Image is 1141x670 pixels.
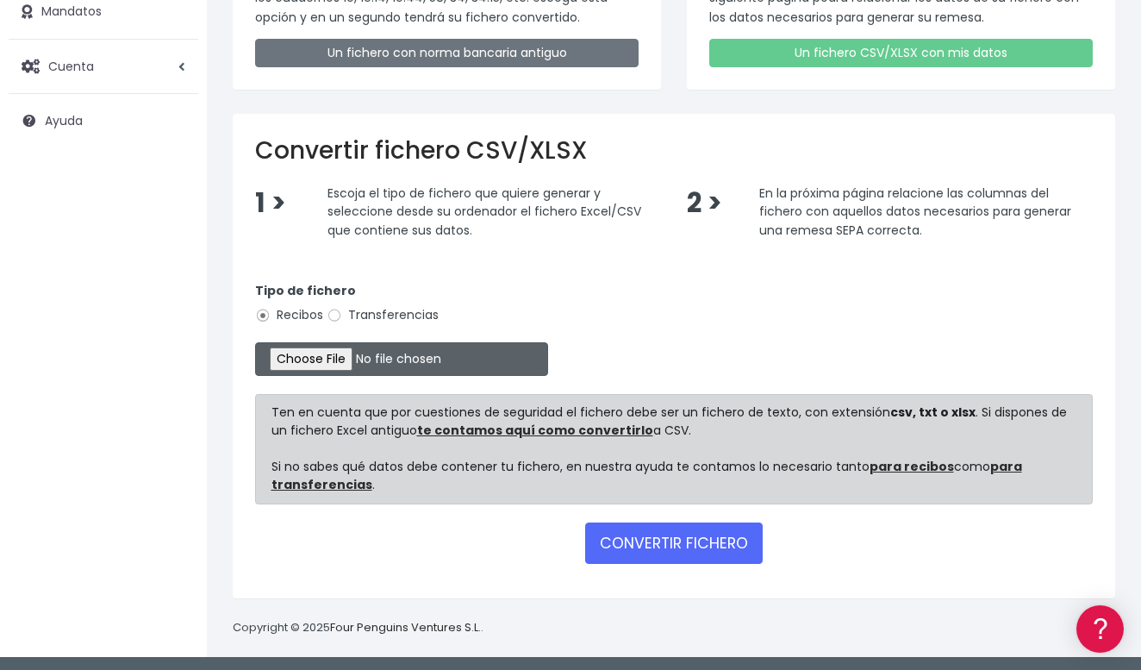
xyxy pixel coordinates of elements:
a: te contamos aquí como convertirlo [417,422,653,439]
a: POWERED BY ENCHANT [237,497,332,513]
span: Escoja el tipo de fichero que quiere generar y seleccione desde su ordenador el fichero Excel/CSV... [327,184,641,238]
a: API [17,441,327,467]
a: Four Penguins Ventures S.L. [330,619,481,636]
a: Videotutoriales [17,272,327,298]
div: Convertir ficheros [17,191,327,207]
a: Un fichero CSV/XLSX con mis datos [709,39,1093,67]
span: 2 > [687,185,722,222]
div: Información general [17,120,327,136]
div: Facturación [17,342,327,359]
a: Cuenta [9,48,198,85]
button: Contáctanos [17,461,327,492]
label: Transferencias [327,306,439,324]
strong: Tipo de fichero [255,282,356,299]
a: Un fichero con norma bancaria antiguo [255,39,639,67]
span: Cuenta [48,57,94,74]
a: Perfiles de empresas [17,298,327,325]
a: Ayuda [9,103,198,139]
span: 1 > [255,185,286,222]
p: Copyright © 2025 . [233,619,483,637]
div: Programadores [17,414,327,430]
a: Información general [17,147,327,173]
a: Problemas habituales [17,245,327,272]
button: CONVERTIR FICHERO [585,523,763,564]
a: General [17,370,327,397]
strong: csv, txt o xlsx [890,404,976,421]
h2: Convertir fichero CSV/XLSX [255,136,1093,166]
div: Ten en cuenta que por cuestiones de seguridad el fichero debe ser un fichero de texto, con extens... [255,394,1093,504]
a: para transferencias [271,458,1022,493]
a: para recibos [870,458,954,475]
span: Ayuda [45,112,83,129]
label: Recibos [255,306,323,324]
span: En la próxima página relacione las columnas del fichero con aquellos datos necesarios para genera... [759,184,1071,238]
a: Formatos [17,218,327,245]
